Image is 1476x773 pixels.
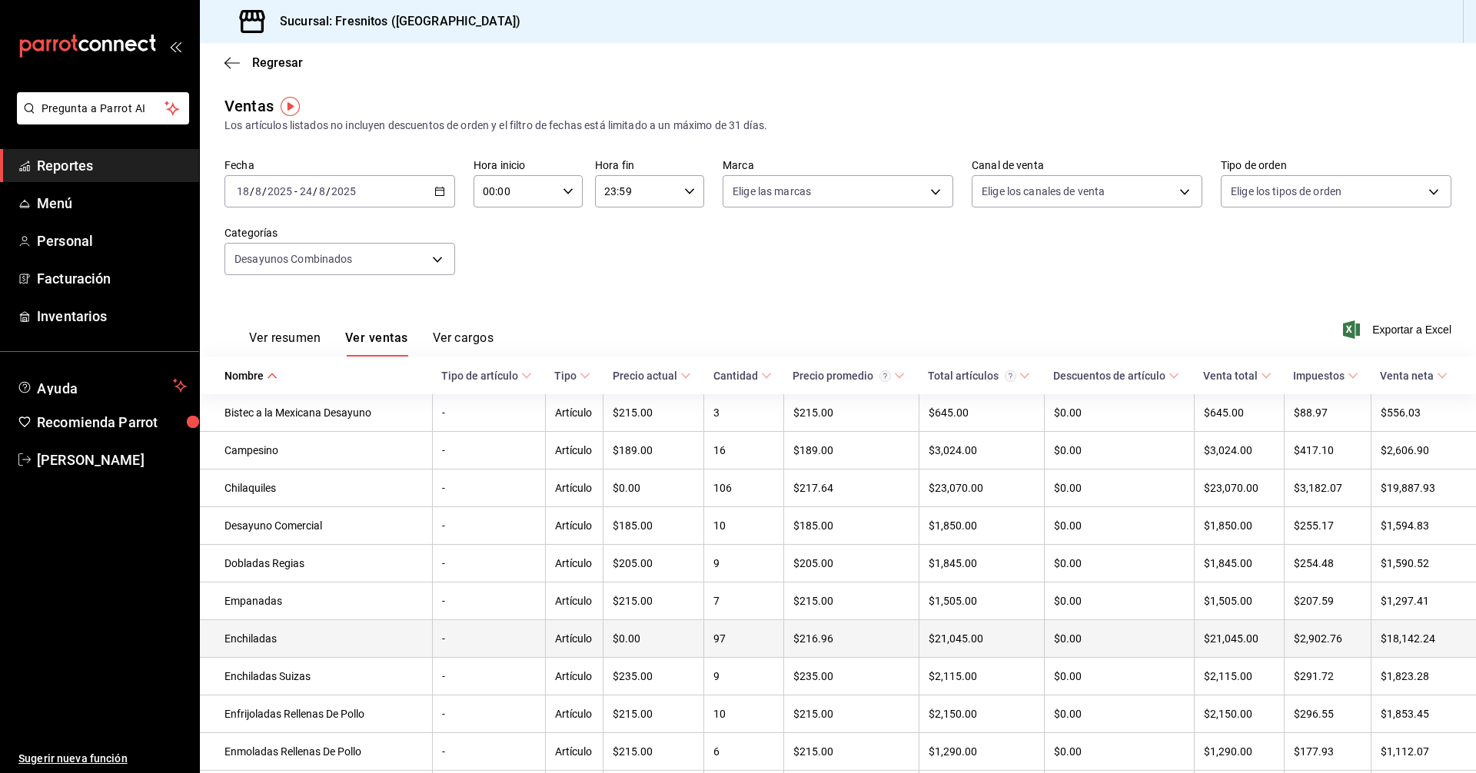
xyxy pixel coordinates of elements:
[554,370,590,382] span: Tipo
[294,185,298,197] span: -
[545,394,603,432] td: Artículo
[1044,545,1194,582] td: $0.00
[1044,582,1194,620] td: $0.00
[713,370,772,382] span: Cantidad
[1005,370,1016,382] svg: El total artículos considera cambios de precios en los artículos así como costos adicionales por ...
[603,432,704,469] td: $189.00
[254,185,262,197] input: --
[37,306,187,327] span: Inventarios
[704,658,784,695] td: 9
[200,432,432,469] td: Campesino
[1371,582,1476,620] td: $1,297.41
[733,184,811,199] span: Elige las marcas
[200,469,432,507] td: Chilaquiles
[37,412,187,433] span: Recomienda Parrot
[1284,582,1371,620] td: $207.59
[972,160,1202,171] label: Canal de venta
[919,733,1044,771] td: $1,290.00
[1203,370,1258,382] div: Venta total
[1371,432,1476,469] td: $2,606.90
[267,185,293,197] input: ----
[1371,394,1476,432] td: $556.03
[313,185,317,197] span: /
[783,545,919,582] td: $205.00
[704,432,784,469] td: 16
[704,582,784,620] td: 7
[545,733,603,771] td: Artículo
[432,394,545,432] td: -
[224,370,278,382] span: Nombre
[919,582,1044,620] td: $1,505.00
[1053,370,1165,382] div: Descuentos de artículo
[783,469,919,507] td: $217.64
[433,330,494,357] button: Ver cargos
[554,370,577,382] div: Tipo
[919,432,1044,469] td: $3,024.00
[1044,620,1194,658] td: $0.00
[793,370,891,382] div: Precio promedio
[474,160,583,171] label: Hora inicio
[1044,733,1194,771] td: $0.00
[432,545,545,582] td: -
[200,733,432,771] td: Enmoladas Rellenas De Pollo
[704,695,784,733] td: 10
[704,620,784,658] td: 97
[919,658,1044,695] td: $2,115.00
[1194,620,1284,658] td: $21,045.00
[704,733,784,771] td: 6
[432,432,545,469] td: -
[1371,469,1476,507] td: $19,887.93
[928,370,1016,382] div: Total artículos
[200,394,432,432] td: Bistec a la Mexicana Desayuno
[545,507,603,545] td: Artículo
[1194,582,1284,620] td: $1,505.00
[783,394,919,432] td: $215.00
[783,695,919,733] td: $215.00
[18,751,187,767] span: Sugerir nueva función
[1380,370,1448,382] span: Venta neta
[432,582,545,620] td: -
[1293,370,1358,382] span: Impuestos
[224,370,264,382] div: Nombre
[603,394,704,432] td: $215.00
[1194,545,1284,582] td: $1,845.00
[249,330,321,357] button: Ver resumen
[1221,160,1451,171] label: Tipo de orden
[1194,394,1284,432] td: $645.00
[234,251,353,267] span: Desayunos Combinados
[1194,695,1284,733] td: $2,150.00
[603,620,704,658] td: $0.00
[1284,545,1371,582] td: $254.48
[704,507,784,545] td: 10
[331,185,357,197] input: ----
[200,620,432,658] td: Enchiladas
[545,620,603,658] td: Artículo
[1284,620,1371,658] td: $2,902.76
[595,160,704,171] label: Hora fin
[1194,432,1284,469] td: $3,024.00
[1284,507,1371,545] td: $255.17
[37,268,187,289] span: Facturación
[545,432,603,469] td: Artículo
[441,370,532,382] span: Tipo de artículo
[603,469,704,507] td: $0.00
[1371,733,1476,771] td: $1,112.07
[281,97,300,116] img: Tooltip marker
[982,184,1105,199] span: Elige los canales de venta
[1284,394,1371,432] td: $88.97
[1284,695,1371,733] td: $296.55
[603,658,704,695] td: $235.00
[318,185,326,197] input: --
[37,450,187,470] span: [PERSON_NAME]
[1194,469,1284,507] td: $23,070.00
[1284,733,1371,771] td: $177.93
[11,111,189,128] a: Pregunta a Parrot AI
[545,545,603,582] td: Artículo
[545,582,603,620] td: Artículo
[1044,394,1194,432] td: $0.00
[432,620,545,658] td: -
[783,507,919,545] td: $185.00
[613,370,677,382] div: Precio actual
[1371,620,1476,658] td: $18,142.24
